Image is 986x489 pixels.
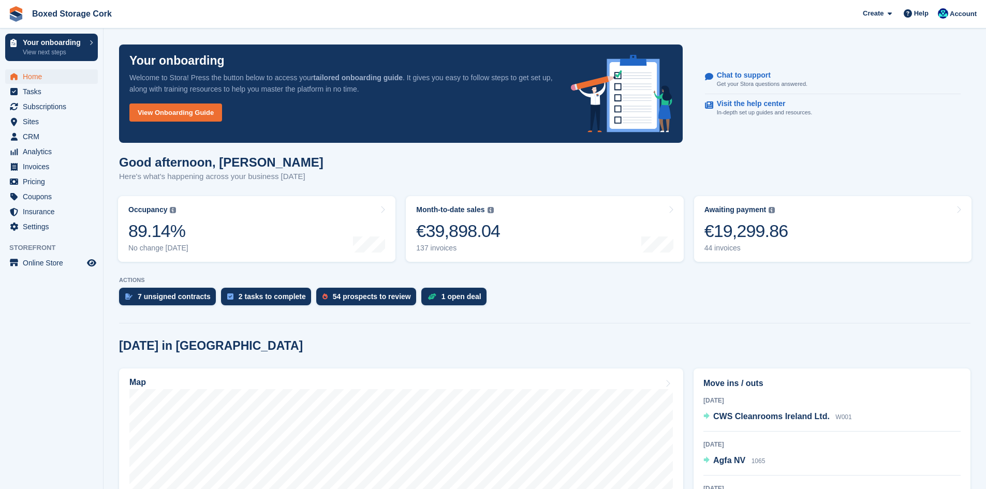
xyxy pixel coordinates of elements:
a: CWS Cleanrooms Ireland Ltd. W001 [703,410,852,424]
div: 44 invoices [704,244,788,253]
img: icon-info-grey-7440780725fd019a000dd9b08b2336e03edf1995a4989e88bcd33f0948082b44.svg [170,207,176,213]
span: Online Store [23,256,85,270]
a: Agfa NV 1065 [703,454,765,468]
img: task-75834270c22a3079a89374b754ae025e5fb1db73e45f91037f5363f120a921f8.svg [227,293,233,300]
a: 54 prospects to review [316,288,421,310]
a: Visit the help center In-depth set up guides and resources. [705,94,961,122]
span: Account [950,9,977,19]
a: menu [5,159,98,174]
span: Storefront [9,243,103,253]
h1: Good afternoon, [PERSON_NAME] [119,155,323,169]
span: Sites [23,114,85,129]
div: 54 prospects to review [333,292,411,301]
span: Invoices [23,159,85,174]
a: 1 open deal [421,288,492,310]
div: 137 invoices [416,244,500,253]
a: menu [5,189,98,204]
a: Month-to-date sales €39,898.04 137 invoices [406,196,683,262]
a: menu [5,219,98,234]
div: [DATE] [703,396,961,405]
a: View Onboarding Guide [129,103,222,122]
div: No change [DATE] [128,244,188,253]
div: 1 open deal [442,292,481,301]
img: contract_signature_icon-13c848040528278c33f63329250d36e43548de30e8caae1d1a13099fd9432cc5.svg [125,293,133,300]
span: Pricing [23,174,85,189]
a: Awaiting payment €19,299.86 44 invoices [694,196,972,262]
p: Chat to support [717,71,799,80]
p: Here's what's happening across your business [DATE] [119,171,323,183]
img: prospect-51fa495bee0391a8d652442698ab0144808aea92771e9ea1ae160a38d050c398.svg [322,293,328,300]
span: Create [863,8,884,19]
a: menu [5,144,98,159]
img: stora-icon-8386f47178a22dfd0bd8f6a31ec36ba5ce8667c1dd55bd0f319d3a0aa187defe.svg [8,6,24,22]
img: icon-info-grey-7440780725fd019a000dd9b08b2336e03edf1995a4989e88bcd33f0948082b44.svg [488,207,494,213]
h2: Map [129,378,146,387]
div: 2 tasks to complete [239,292,306,301]
span: 1065 [752,457,766,465]
span: CWS Cleanrooms Ireland Ltd. [713,412,830,421]
div: €19,299.86 [704,220,788,242]
a: Occupancy 89.14% No change [DATE] [118,196,395,262]
a: menu [5,129,98,144]
p: ACTIONS [119,277,970,284]
p: Get your Stora questions answered. [717,80,807,88]
a: menu [5,84,98,99]
span: Subscriptions [23,99,85,114]
a: menu [5,114,98,129]
span: CRM [23,129,85,144]
p: Visit the help center [717,99,804,108]
a: 2 tasks to complete [221,288,316,310]
p: Your onboarding [129,55,225,67]
span: Agfa NV [713,456,745,465]
img: Vincent [938,8,948,19]
p: View next steps [23,48,84,57]
span: W001 [835,413,851,421]
a: menu [5,69,98,84]
div: Awaiting payment [704,205,767,214]
img: deal-1b604bf984904fb50ccaf53a9ad4b4a5d6e5aea283cecdc64d6e3604feb123c2.svg [428,293,436,300]
h2: [DATE] in [GEOGRAPHIC_DATA] [119,339,303,353]
img: icon-info-grey-7440780725fd019a000dd9b08b2336e03edf1995a4989e88bcd33f0948082b44.svg [769,207,775,213]
span: Insurance [23,204,85,219]
p: Your onboarding [23,39,84,46]
div: 7 unsigned contracts [138,292,211,301]
span: Tasks [23,84,85,99]
a: Your onboarding View next steps [5,34,98,61]
a: Chat to support Get your Stora questions answered. [705,66,961,94]
span: Coupons [23,189,85,204]
p: Welcome to Stora! Press the button below to access your . It gives you easy to follow steps to ge... [129,72,554,95]
p: In-depth set up guides and resources. [717,108,813,117]
span: Help [914,8,929,19]
span: Settings [23,219,85,234]
span: Home [23,69,85,84]
a: menu [5,256,98,270]
strong: tailored onboarding guide [313,73,403,82]
div: 89.14% [128,220,188,242]
a: Boxed Storage Cork [28,5,116,22]
a: Preview store [85,257,98,269]
div: Month-to-date sales [416,205,484,214]
div: €39,898.04 [416,220,500,242]
div: [DATE] [703,440,961,449]
a: 7 unsigned contracts [119,288,221,310]
h2: Move ins / outs [703,377,961,390]
img: onboarding-info-6c161a55d2c0e0a8cae90662b2fe09162a5109e8cc188191df67fb4f79e88e88.svg [571,55,672,132]
div: Occupancy [128,205,167,214]
a: menu [5,99,98,114]
span: Analytics [23,144,85,159]
a: menu [5,204,98,219]
a: menu [5,174,98,189]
